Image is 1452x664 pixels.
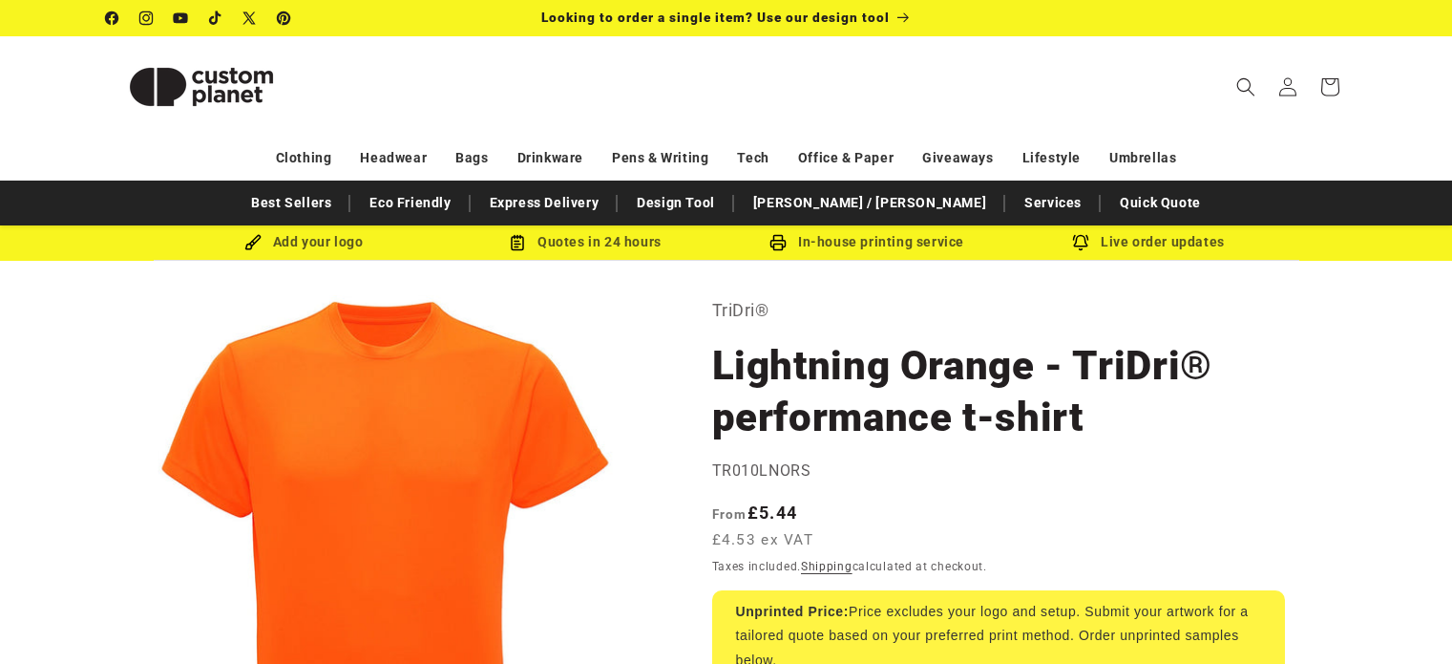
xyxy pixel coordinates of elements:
img: Order updates [1072,234,1089,251]
a: Office & Paper [798,141,894,175]
a: Tech [737,141,768,175]
a: Headwear [360,141,427,175]
a: Umbrellas [1109,141,1176,175]
a: Pens & Writing [612,141,708,175]
span: Looking to order a single item? Use our design tool [541,10,890,25]
a: Clothing [276,141,332,175]
div: Quotes in 24 hours [445,230,726,254]
a: Drinkware [517,141,583,175]
h1: Lightning Orange - TriDri® performance t-shirt [712,340,1285,443]
a: Giveaways [922,141,993,175]
a: Bags [455,141,488,175]
div: Live order updates [1008,230,1290,254]
span: TR010LNORS [712,461,811,480]
a: Design Tool [627,186,725,220]
img: Custom Planet [106,44,297,130]
div: In-house printing service [726,230,1008,254]
a: Services [1015,186,1091,220]
span: £4.53 ex VAT [712,529,814,551]
img: Brush Icon [244,234,262,251]
a: Quick Quote [1110,186,1210,220]
div: Taxes included. calculated at checkout. [712,557,1285,576]
strong: £5.44 [712,503,798,523]
a: Shipping [801,560,852,573]
div: Add your logo [163,230,445,254]
p: TriDri® [712,295,1285,326]
a: [PERSON_NAME] / [PERSON_NAME] [744,186,996,220]
a: Custom Planet [98,36,304,137]
img: In-house printing [769,234,787,251]
summary: Search [1225,66,1267,108]
span: From [712,506,747,522]
img: Order Updates Icon [509,234,526,251]
a: Eco Friendly [360,186,460,220]
a: Express Delivery [480,186,609,220]
a: Best Sellers [242,186,341,220]
a: Lifestyle [1022,141,1081,175]
strong: Unprinted Price: [736,604,850,619]
iframe: Chat Widget [1357,572,1452,664]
